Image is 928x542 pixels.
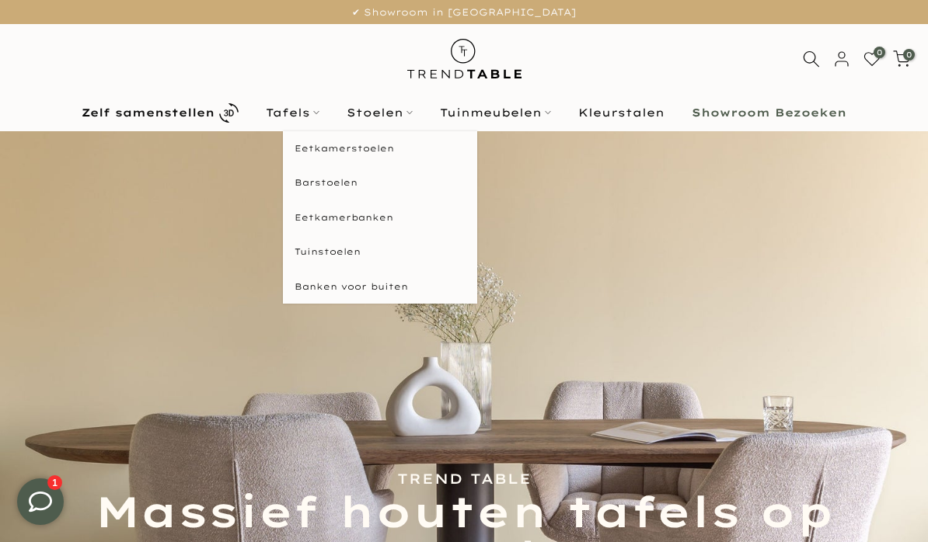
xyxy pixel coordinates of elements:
a: Eetkamerbanken [283,200,477,235]
a: 0 [863,50,881,68]
img: trend-table [396,24,532,93]
span: 0 [874,47,885,58]
a: Tafels [253,103,333,122]
a: Barstoelen [283,165,477,200]
iframe: toggle-frame [2,463,79,540]
a: Eetkamerstoelen [283,131,477,166]
a: Showroom Bezoeken [679,103,860,122]
a: Tuinstoelen [283,235,477,269]
p: ✔ Showroom in [GEOGRAPHIC_DATA] [19,4,909,21]
span: 0 [903,49,915,61]
b: Showroom Bezoeken [692,107,846,118]
a: Kleurstalen [565,103,679,122]
a: Tuinmeubelen [427,103,565,122]
a: 0 [893,50,910,68]
a: Stoelen [333,103,427,122]
a: Banken voor buiten [283,269,477,304]
a: Zelf samenstellen [68,99,253,127]
b: Zelf samenstellen [82,107,215,118]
